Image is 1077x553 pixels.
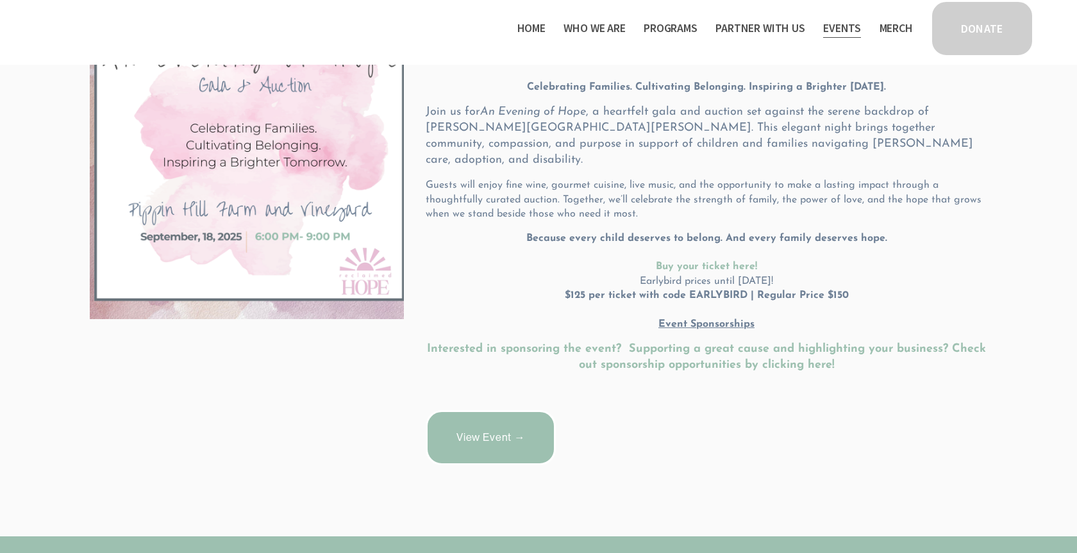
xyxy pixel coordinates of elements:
p: Guests will enjoy fine wine, gourmet cuisine, live music, and the opportunity to make a lasting i... [426,178,987,221]
a: Events [823,18,861,38]
a: folder dropdown [644,18,697,38]
p: Join us for , a heartfelt gala and auction set against the serene backdrop of [PERSON_NAME][GEOGR... [426,104,987,169]
strong: Because every child deserves to belong. And every family deserves hope. [526,233,887,243]
a: Interested in sponsoring the event? Supporting a great cause and highlighting your business? Chec... [427,343,990,371]
span: Partner With Us [715,19,805,38]
a: folder dropdown [564,18,625,38]
span: Programs [644,19,697,38]
strong: Celebrating Families. Cultivating Belonging. Inspiring a Brighter [DATE]. [527,82,886,92]
a: Buy your ticket here! [656,261,757,272]
strong: $125 per ticket with code EARLYBIRD | Regular Price $150 [565,290,849,301]
span: Who We Are [564,19,625,38]
em: An Evening of Hope [480,106,586,118]
img: An Evening of Hope [90,4,404,319]
a: Merch [880,18,913,38]
u: Event Sponsorships [658,319,755,329]
a: View Event → [426,410,556,465]
p: Earlybird prices until [DATE]! [426,231,987,332]
a: folder dropdown [715,18,805,38]
a: Home [517,18,546,38]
